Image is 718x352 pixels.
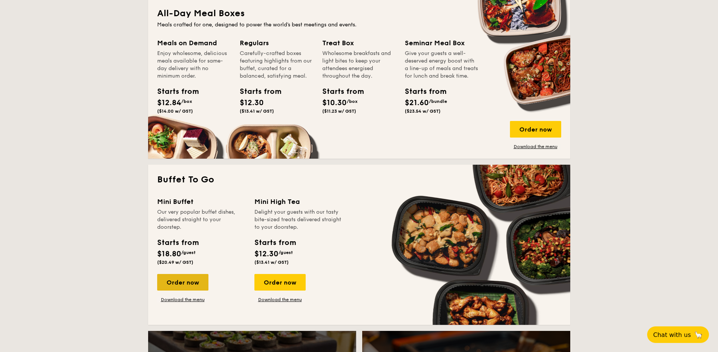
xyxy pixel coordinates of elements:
div: Starts from [322,86,356,97]
span: $10.30 [322,98,347,107]
div: Delight your guests with our tasty bite-sized treats delivered straight to your doorstep. [254,208,343,231]
span: ($20.49 w/ GST) [157,260,193,265]
span: ($23.54 w/ GST) [405,109,441,114]
div: Starts from [405,86,439,97]
a: Download the menu [157,297,208,303]
div: Give your guests a well-deserved energy boost with a line-up of meals and treats for lunch and br... [405,50,478,80]
div: Mini High Tea [254,196,343,207]
span: /box [347,99,358,104]
div: Carefully-crafted boxes featuring highlights from our buffet, curated for a balanced, satisfying ... [240,50,313,80]
span: 🦙 [694,331,703,339]
span: $21.60 [405,98,429,107]
div: Order now [157,274,208,291]
span: /guest [181,250,196,255]
div: Seminar Meal Box [405,38,478,48]
a: Download the menu [510,144,561,150]
span: ($13.41 w/ GST) [240,109,274,114]
span: $12.84 [157,98,181,107]
span: /box [181,99,192,104]
span: $12.30 [240,98,264,107]
span: /guest [279,250,293,255]
div: Wholesome breakfasts and light bites to keep your attendees energised throughout the day. [322,50,396,80]
span: Chat with us [653,331,691,338]
span: ($11.23 w/ GST) [322,109,356,114]
span: $12.30 [254,249,279,259]
div: Enjoy wholesome, delicious meals available for same-day delivery with no minimum order. [157,50,231,80]
a: Download the menu [254,297,306,303]
div: Order now [254,274,306,291]
div: Mini Buffet [157,196,245,207]
div: Meals on Demand [157,38,231,48]
div: Meals crafted for one, designed to power the world's best meetings and events. [157,21,561,29]
h2: All-Day Meal Boxes [157,8,561,20]
div: Treat Box [322,38,396,48]
div: Starts from [240,86,274,97]
span: ($13.41 w/ GST) [254,260,289,265]
div: Starts from [157,86,191,97]
span: /bundle [429,99,447,104]
button: Chat with us🦙 [647,326,709,343]
h2: Buffet To Go [157,174,561,186]
div: Starts from [157,237,198,248]
div: Starts from [254,237,295,248]
div: Order now [510,121,561,138]
div: Our very popular buffet dishes, delivered straight to your doorstep. [157,208,245,231]
div: Regulars [240,38,313,48]
span: ($14.00 w/ GST) [157,109,193,114]
span: $18.80 [157,249,181,259]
